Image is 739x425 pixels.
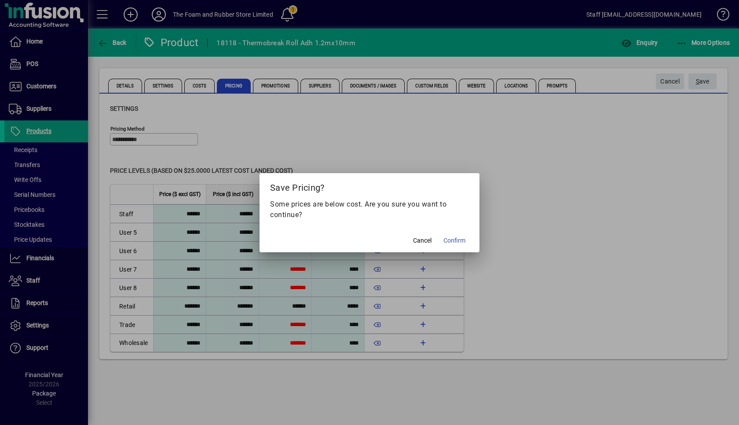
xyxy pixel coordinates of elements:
[443,236,465,245] span: Confirm
[270,199,469,220] p: Some prices are below cost. Are you sure you want to continue?
[260,173,479,199] h2: Save Pricing?
[413,236,432,245] span: Cancel
[440,233,469,249] button: Confirm
[408,233,436,249] button: Cancel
